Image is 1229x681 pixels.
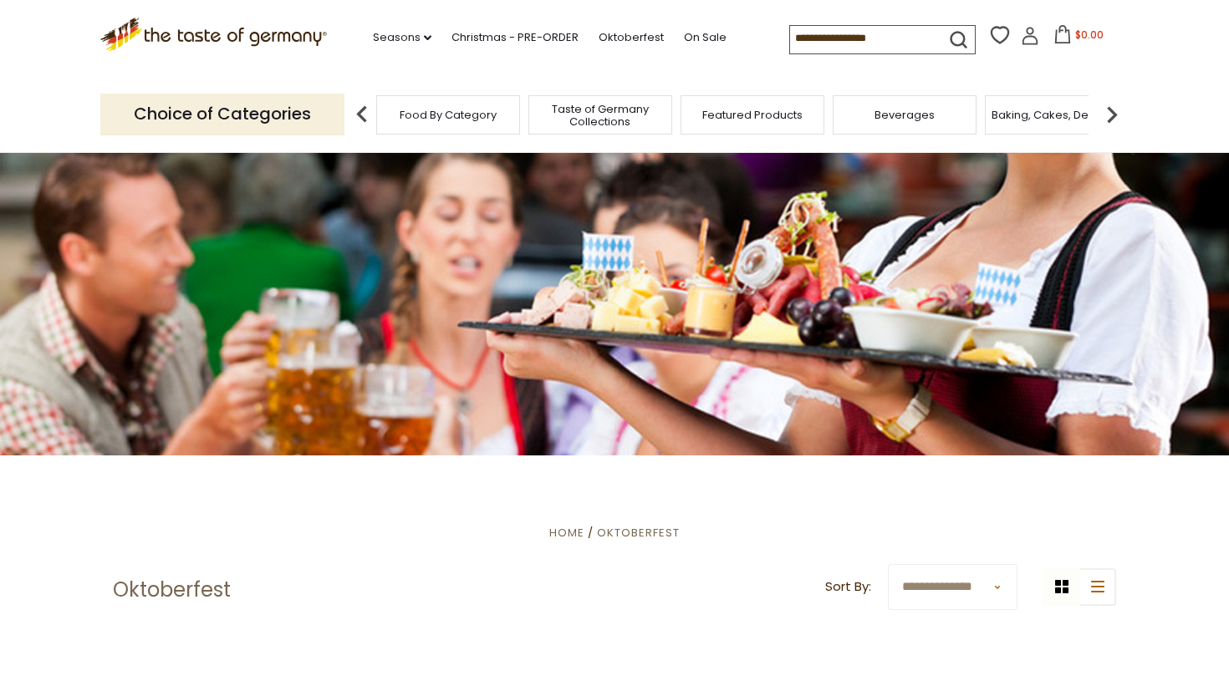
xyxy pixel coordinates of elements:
a: Home [549,525,584,541]
a: Featured Products [702,109,803,121]
label: Sort By: [825,577,871,597]
a: Taste of Germany Collections [533,103,667,128]
a: Beverages [875,109,935,121]
a: On Sale [684,28,727,47]
span: $0.00 [1075,28,1104,42]
a: Oktoberfest [597,525,680,541]
a: Christmas - PRE-ORDER [451,28,579,47]
a: Food By Category [400,109,497,121]
p: Choice of Categories [100,94,344,135]
a: Oktoberfest [599,28,664,47]
img: next arrow [1095,98,1129,131]
a: Seasons [373,28,431,47]
button: $0.00 [1043,25,1114,50]
h1: Oktoberfest [113,577,231,602]
a: Baking, Cakes, Desserts [992,109,1121,121]
img: previous arrow [345,98,379,131]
